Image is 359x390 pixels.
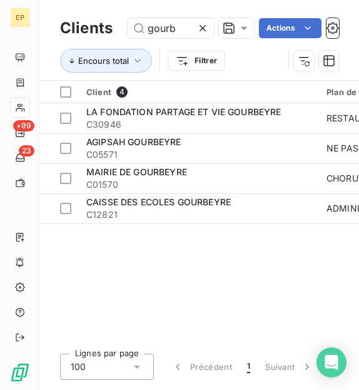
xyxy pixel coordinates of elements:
[86,208,311,221] span: C12821
[116,86,128,98] span: 4
[86,106,281,117] span: LA FONDATION PARTAGE ET VIE GOURBEYRE
[71,361,86,373] span: 100
[19,145,34,157] span: 23
[10,362,30,382] img: Logo LeanPay
[13,120,34,131] span: +99
[86,136,181,147] span: AGIPSAH GOURBEYRE
[86,148,311,161] span: C05571
[86,197,231,207] span: CAISSE DES ECOLES GOURBEYRE
[164,354,240,380] button: Précédent
[10,8,30,28] div: EP
[316,347,346,377] div: Open Intercom Messenger
[258,354,321,380] button: Suivant
[247,361,250,373] span: 1
[60,17,113,39] h3: Clients
[60,49,152,73] button: Encours total
[86,178,311,191] span: C01570
[128,18,214,38] input: Rechercher
[86,118,311,131] span: C30946
[259,18,321,38] button: Actions
[86,87,111,97] span: Client
[168,51,225,71] button: Filtrer
[78,56,129,66] span: Encours total
[240,354,258,380] button: 1
[86,167,187,177] span: MAIRIE DE GOURBEYRE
